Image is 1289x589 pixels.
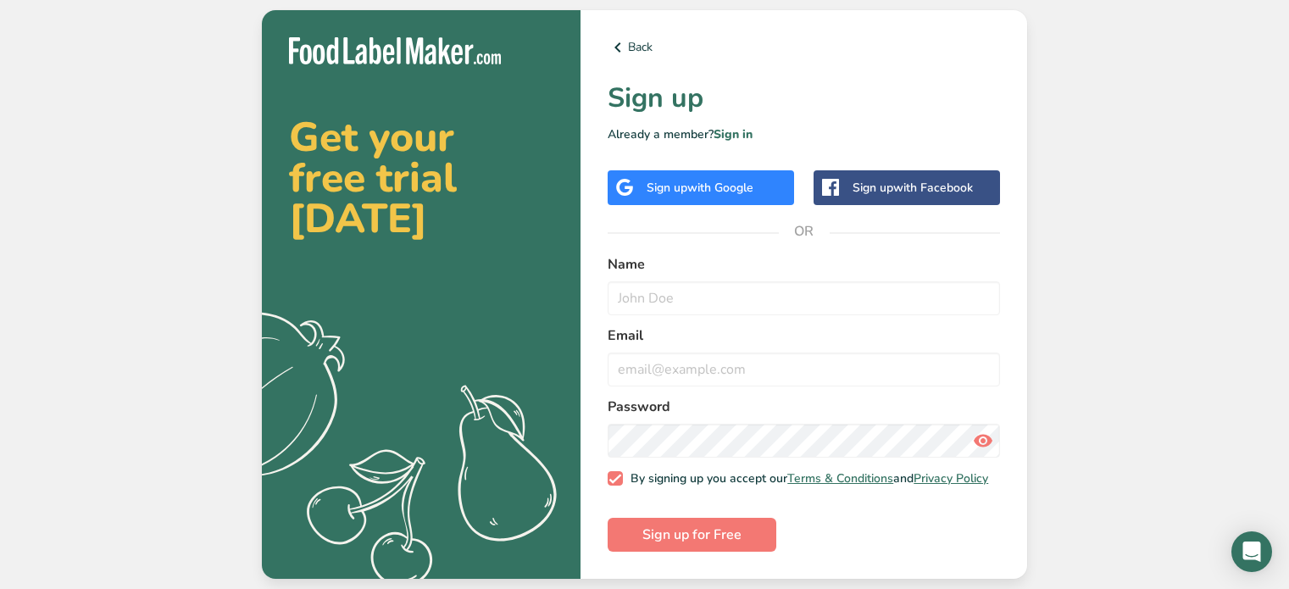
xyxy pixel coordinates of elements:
p: Already a member? [608,125,1000,143]
label: Password [608,397,1000,417]
label: Email [608,325,1000,346]
span: By signing up you accept our and [623,471,989,486]
input: email@example.com [608,353,1000,386]
span: Sign up for Free [642,525,742,545]
input: John Doe [608,281,1000,315]
h2: Get your free trial [DATE] [289,117,553,239]
span: with Google [687,180,753,196]
a: Sign in [714,126,753,142]
label: Name [608,254,1000,275]
div: Sign up [647,179,753,197]
div: Open Intercom Messenger [1231,531,1272,572]
button: Sign up for Free [608,518,776,552]
div: Sign up [853,179,973,197]
span: with Facebook [893,180,973,196]
span: OR [779,206,830,257]
a: Back [608,37,1000,58]
h1: Sign up [608,78,1000,119]
a: Privacy Policy [914,470,988,486]
a: Terms & Conditions [787,470,893,486]
img: Food Label Maker [289,37,501,65]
